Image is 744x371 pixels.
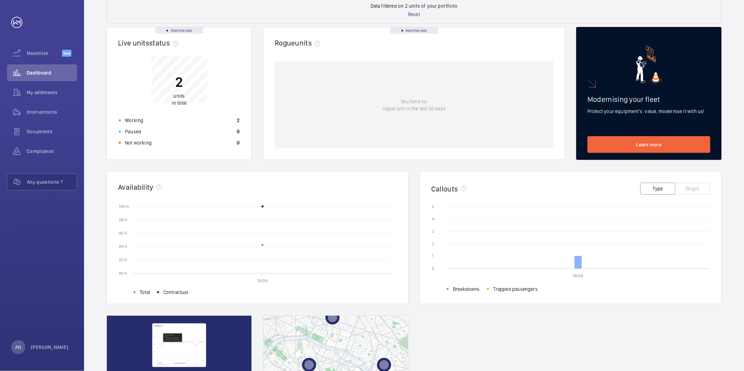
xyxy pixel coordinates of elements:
[119,204,129,209] text: 100 %
[587,136,710,153] a: Learn more
[27,50,62,57] span: Maximize
[432,217,434,222] text: 4
[62,50,71,57] span: Beta
[493,286,538,293] span: Trapped passengers
[453,286,480,293] span: Breakdowns
[432,254,434,259] text: 1
[27,148,77,155] span: Compliance
[125,117,143,124] p: Working
[640,183,675,195] button: Type
[119,244,128,249] text: 94 %
[119,231,128,236] text: 96 %
[237,117,240,124] p: 2
[432,229,434,234] text: 3
[118,38,181,47] h2: Live units
[675,183,710,195] button: Origin
[27,128,77,135] span: Documents
[432,204,434,209] text: 5
[174,93,185,99] span: units
[163,289,188,296] span: Contractual
[573,273,584,278] text: 18/09
[257,278,268,283] text: 18/09
[27,108,77,115] span: Interventions
[125,128,141,135] p: Paused
[119,257,127,262] text: 92 %
[432,266,434,271] text: 0
[155,27,203,34] div: Real time data
[587,108,710,115] p: Protect your equipment's value, modernise it with us!
[636,45,662,84] img: marketing-card.svg
[140,289,150,296] span: Total
[383,98,446,112] p: You have no rogue unit in the last 30 days
[371,2,458,9] p: Data filtered on 2 units of your portfolio
[432,241,434,246] text: 2
[149,38,181,47] span: status
[172,73,186,91] p: 2
[119,217,128,222] text: 98 %
[275,38,323,47] h2: Rogue
[118,183,153,191] h2: Availability
[119,271,128,275] text: 90 %
[125,139,152,146] p: Not working
[587,95,710,104] h2: Modernising your fleet
[31,344,69,351] p: [PERSON_NAME]
[390,27,438,34] div: Real time data
[408,11,420,18] p: Reset
[27,89,77,96] span: My addresses
[172,93,186,107] p: in total
[431,184,458,193] h2: Callouts
[27,178,77,185] span: Any questions ?
[27,69,77,76] span: Dashboard
[295,38,323,47] span: units
[237,128,240,135] p: 0
[237,139,240,146] p: 0
[15,344,21,351] p: AN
